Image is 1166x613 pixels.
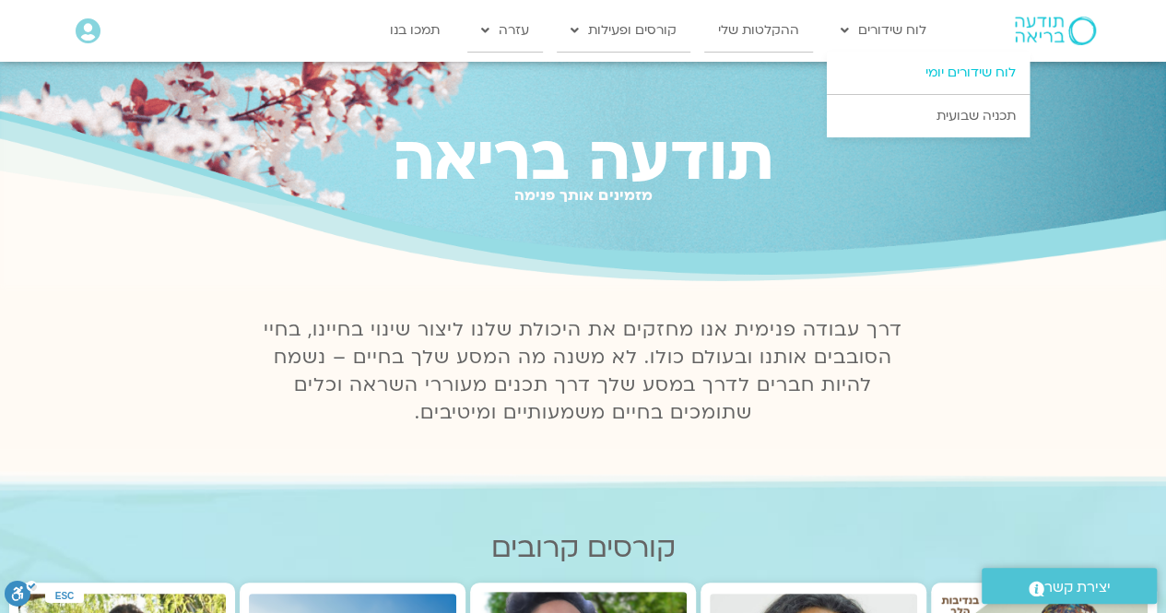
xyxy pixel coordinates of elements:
[827,52,1030,94] a: לוח שידורים יומי
[827,95,1030,137] a: תכניה שבועית
[557,9,690,52] a: קורסים ופעילות
[467,9,543,52] a: עזרה
[1015,17,1096,44] img: תודעה בריאה
[9,532,1157,564] h2: קורסים קרובים
[253,316,913,427] p: דרך עבודה פנימית אנו מחזקים את היכולת שלנו ליצור שינוי בחיינו, בחיי הסובבים אותנו ובעולם כולו. לא...
[827,9,940,52] a: לוח שידורים
[982,568,1157,604] a: יצירת קשר
[376,9,453,52] a: תמכו בנו
[704,9,813,52] a: ההקלטות שלי
[1044,575,1111,600] span: יצירת קשר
